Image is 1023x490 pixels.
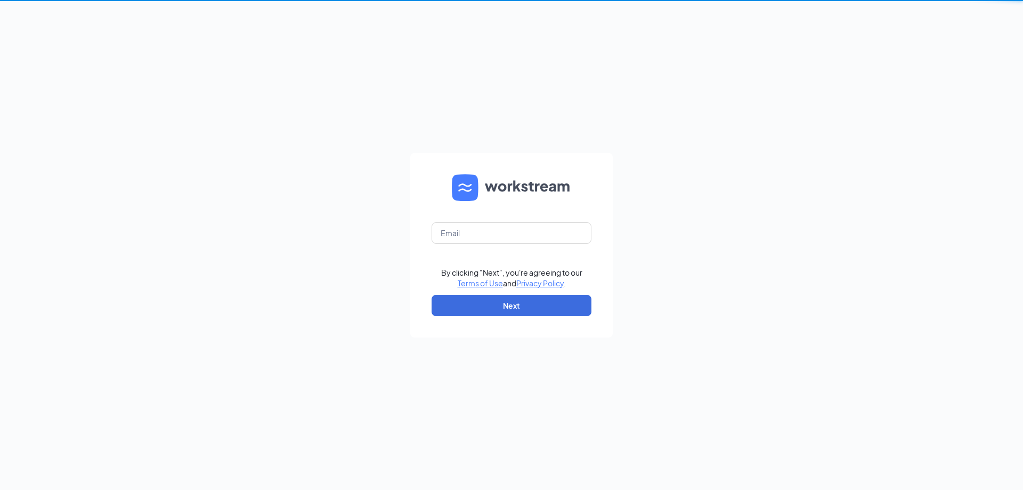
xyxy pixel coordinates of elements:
button: Next [432,295,591,316]
img: WS logo and Workstream text [452,174,571,201]
div: By clicking "Next", you're agreeing to our and . [441,267,582,288]
input: Email [432,222,591,244]
a: Privacy Policy [516,278,564,288]
a: Terms of Use [458,278,503,288]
